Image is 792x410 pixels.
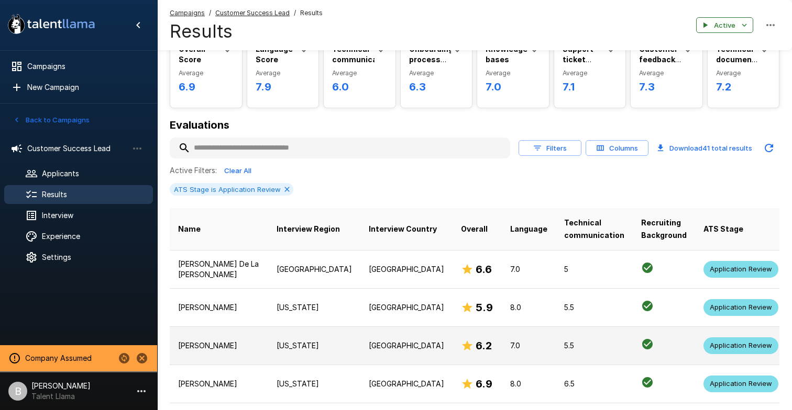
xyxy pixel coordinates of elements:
[476,299,493,316] h6: 5.9
[696,17,753,33] button: Active
[519,140,581,156] button: Filters
[564,340,624,351] p: 5.5
[641,300,654,312] svg: Criteria Met
[277,223,340,235] span: Interview Region
[641,261,654,274] svg: Criteria Met
[476,337,492,354] h6: 6.2
[277,302,352,313] p: [US_STATE]
[641,338,654,350] svg: Criteria Met
[369,264,444,275] p: [GEOGRAPHIC_DATA]
[510,223,547,235] span: Language
[703,340,778,350] span: Application Review
[178,379,260,389] p: [PERSON_NAME]
[563,68,618,78] span: Average
[178,340,260,351] p: [PERSON_NAME]
[586,140,648,156] button: Columns
[486,68,541,78] span: Average
[758,138,779,158] button: Updated Today - 4:53 PM
[179,78,234,95] h6: 6.9
[641,217,687,242] span: Recruiting Background
[703,264,778,274] span: Application Review
[170,119,229,131] b: Evaluations
[639,44,690,74] b: Customer feedback management
[179,68,234,78] span: Average
[564,302,624,313] p: 5.5
[653,138,756,158] button: Download41 total results
[409,78,464,95] h6: 6.3
[178,302,260,313] p: [PERSON_NAME]
[221,163,255,179] button: Clear All
[170,183,293,196] div: ATS Stage is Application Review
[277,340,352,351] p: [US_STATE]
[563,44,593,74] b: Support ticket triage
[703,223,743,235] span: ATS Stage
[209,8,211,18] span: /
[170,185,285,193] span: ATS Stage is Application Review
[510,302,547,313] p: 8.0
[215,9,290,17] u: Customer Success Lead
[641,376,654,389] svg: Criteria Met
[277,379,352,389] p: [US_STATE]
[476,375,492,392] h6: 6.9
[256,78,311,95] h6: 7.9
[564,264,624,275] p: 5
[703,302,778,312] span: Application Review
[563,78,618,95] h6: 7.1
[716,68,771,78] span: Average
[564,217,624,242] span: Technical communication
[369,340,444,351] p: [GEOGRAPHIC_DATA]
[170,165,217,176] p: Active Filters:
[170,20,323,42] h4: Results
[178,223,201,235] span: Name
[510,340,547,351] p: 7.0
[510,264,547,275] p: 7.0
[369,223,437,235] span: Interview Country
[294,8,296,18] span: /
[564,379,624,389] p: 6.5
[256,68,311,78] span: Average
[178,259,260,280] p: [PERSON_NAME] De La [PERSON_NAME]
[510,379,547,389] p: 8.0
[639,78,694,95] h6: 7.3
[277,264,352,275] p: [GEOGRAPHIC_DATA]
[716,44,775,74] b: Technical documentation creation
[716,78,771,95] h6: 7.2
[476,261,492,278] h6: 6.6
[300,8,323,18] span: Results
[170,9,205,17] u: Campaigns
[332,78,387,95] h6: 6.0
[409,68,464,78] span: Average
[703,379,778,389] span: Application Review
[461,223,488,235] span: Overall
[369,302,444,313] p: [GEOGRAPHIC_DATA]
[639,68,694,78] span: Average
[369,379,444,389] p: [GEOGRAPHIC_DATA]
[332,68,387,78] span: Average
[409,44,453,74] b: Onboarding process design
[486,78,541,95] h6: 7.0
